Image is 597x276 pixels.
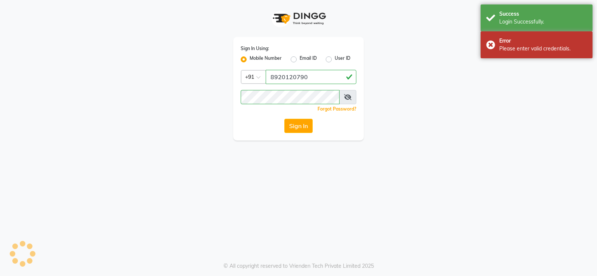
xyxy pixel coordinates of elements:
[266,70,356,84] input: Username
[499,18,587,26] div: Login Successfully.
[318,106,356,112] a: Forgot Password?
[499,45,587,53] div: Please enter valid credentials.
[499,37,587,45] div: Error
[335,55,350,64] label: User ID
[300,55,317,64] label: Email ID
[269,7,328,30] img: logo1.svg
[250,55,282,64] label: Mobile Number
[499,10,587,18] div: Success
[284,119,313,133] button: Sign In
[241,45,269,52] label: Sign In Using:
[241,90,340,104] input: Username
